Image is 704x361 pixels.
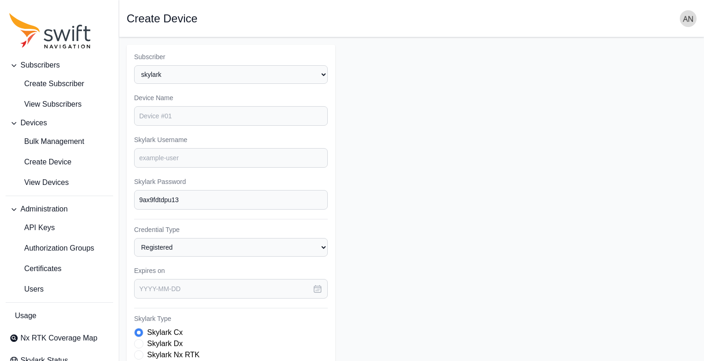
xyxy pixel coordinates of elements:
div: Skylark Type [134,327,328,361]
span: Certificates [9,263,61,274]
a: API Keys [6,218,113,237]
label: Subscriber [134,52,328,61]
a: Usage [6,307,113,325]
button: Devices [6,114,113,132]
label: Credential Type [134,225,328,234]
span: View Subscribers [9,99,81,110]
a: Certificates [6,259,113,278]
span: Create Device [9,157,71,168]
span: Devices [20,117,47,129]
span: View Devices [9,177,69,188]
a: Create Subscriber [6,75,113,93]
a: View Devices [6,173,113,192]
a: Nx RTK Coverage Map [6,329,113,347]
select: Subscriber [134,65,328,84]
span: Create Subscriber [9,78,84,89]
label: Skylark Password [134,177,328,186]
span: Bulk Management [9,136,84,147]
span: Usage [15,310,36,321]
a: Users [6,280,113,299]
a: Authorization Groups [6,239,113,258]
span: Users [9,284,44,295]
label: Expires on [134,266,328,275]
a: Create Device [6,153,113,171]
span: Authorization Groups [9,243,94,254]
button: Subscribers [6,56,113,75]
img: user photo [680,10,697,27]
a: View Subscribers [6,95,113,114]
input: password [134,190,328,210]
span: Nx RTK Coverage Map [20,333,97,344]
input: Device #01 [134,106,328,126]
label: Skylark Nx RTK [147,349,200,361]
span: API Keys [9,222,55,233]
label: Skylark Type [134,314,328,323]
span: Subscribers [20,60,60,71]
span: Administration [20,204,68,215]
label: Device Name [134,93,328,102]
a: Bulk Management [6,132,113,151]
label: Skylark Cx [147,327,183,338]
label: Skylark Dx [147,338,183,349]
label: Skylark Username [134,135,328,144]
input: example-user [134,148,328,168]
button: Administration [6,200,113,218]
input: YYYY-MM-DD [134,279,328,299]
h1: Create Device [127,13,197,24]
